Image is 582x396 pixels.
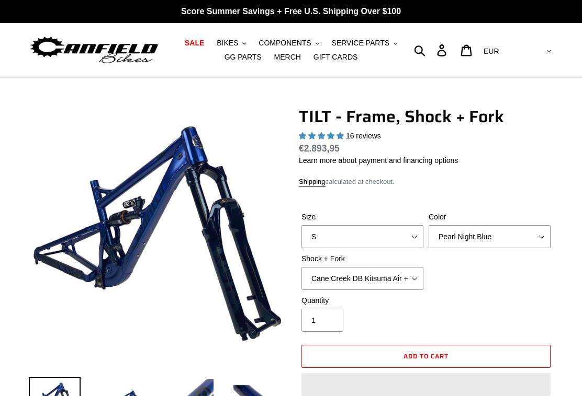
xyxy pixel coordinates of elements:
[299,143,340,154] span: €2.893,95
[299,177,553,187] div: calculated at checkout.
[301,253,423,264] label: Shock + Fork
[269,50,306,64] a: MERCH
[327,36,402,50] button: SERVICE PARTS
[299,132,346,140] span: 5.00 stars
[299,107,553,126] h1: TILT - Frame, Shock + Fork
[225,53,262,62] span: GG PARTS
[211,36,251,50] button: BIKES
[274,53,301,62] span: MERCH
[332,39,389,48] span: SERVICE PARTS
[219,50,267,64] a: GG PARTS
[404,351,449,361] span: Add to cart
[308,50,363,64] a: GIFT CARDS
[301,295,423,306] label: Quantity
[346,132,381,140] span: 16 reviews
[217,39,238,48] span: BIKES
[429,212,551,223] label: Color
[301,212,423,223] label: Size
[31,109,281,358] img: TILT - Frame, Shock + Fork
[185,39,204,48] span: SALE
[301,345,551,368] button: Add to cart
[259,39,311,48] span: COMPONENTS
[299,156,458,165] a: Learn more about payment and financing options
[180,36,209,50] a: SALE
[299,178,326,187] a: Shipping
[314,53,358,62] span: GIFT CARDS
[253,36,324,50] button: COMPONENTS
[29,34,160,67] img: Canfield Bikes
